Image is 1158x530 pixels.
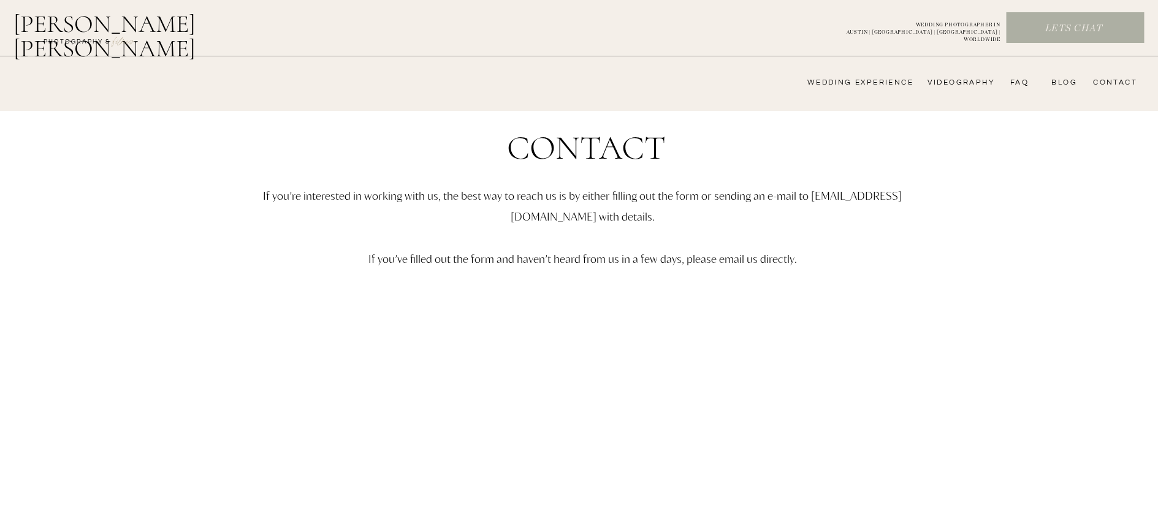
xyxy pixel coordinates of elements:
[101,33,146,48] a: FILMs
[826,21,1000,35] a: WEDDING PHOTOGRAPHER INAUSTIN | [GEOGRAPHIC_DATA] | [GEOGRAPHIC_DATA] | WORLDWIDE
[924,78,995,88] a: videography
[37,37,117,52] a: photography &
[13,12,259,41] a: [PERSON_NAME] [PERSON_NAME]
[437,131,736,174] h1: Contact
[1007,22,1141,36] a: Lets chat
[225,185,940,312] p: If you’re interested in working with us, the best way to reach us is by either filling out the fo...
[790,78,913,88] a: wedding experience
[1089,78,1137,88] a: CONTACT
[1047,78,1077,88] a: bLog
[1004,78,1029,88] a: FAQ
[826,21,1000,35] p: WEDDING PHOTOGRAPHER IN AUSTIN | [GEOGRAPHIC_DATA] | [GEOGRAPHIC_DATA] | WORLDWIDE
